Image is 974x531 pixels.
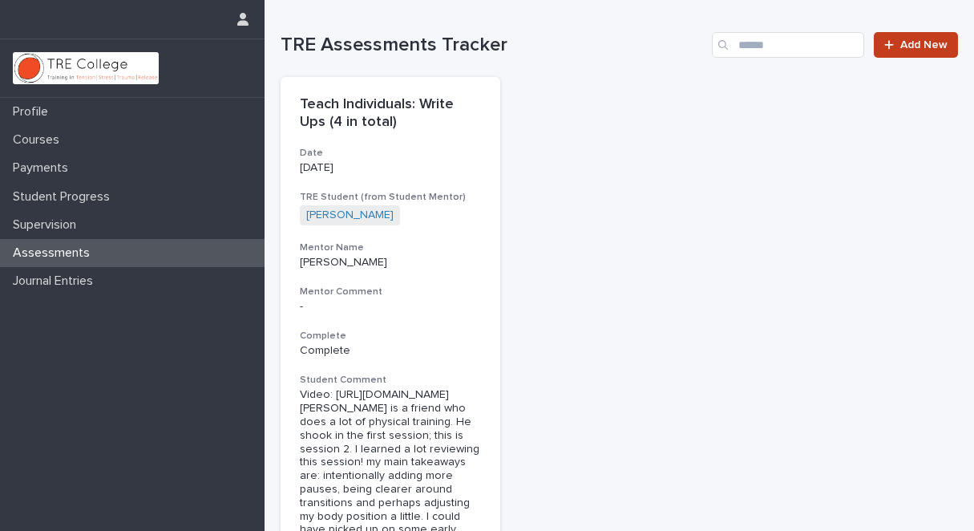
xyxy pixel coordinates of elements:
h3: TRE Student (from Student Mentor) [300,191,481,204]
p: Assessments [6,245,103,261]
a: Add New [874,32,958,58]
a: [PERSON_NAME] [306,209,394,222]
h3: Student Comment [300,374,481,387]
span: Add New [900,39,948,51]
p: Courses [6,132,72,148]
p: [DATE] [300,161,481,175]
h3: Mentor Comment [300,286,481,298]
input: Search [712,32,864,58]
p: Journal Entries [6,274,106,289]
img: L01RLPSrRaOWR30Oqb5K [13,52,159,84]
div: - [300,300,481,314]
p: Supervision [6,217,89,233]
p: Complete [300,344,481,358]
p: Payments [6,160,81,176]
h3: Date [300,147,481,160]
h3: Complete [300,330,481,343]
p: [PERSON_NAME] [300,256,481,270]
h1: TRE Assessments Tracker [281,34,705,57]
p: Teach Individuals: Write Ups (4 in total) [300,96,481,131]
p: Profile [6,104,61,120]
h3: Mentor Name [300,241,481,254]
p: Student Progress [6,189,123,205]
